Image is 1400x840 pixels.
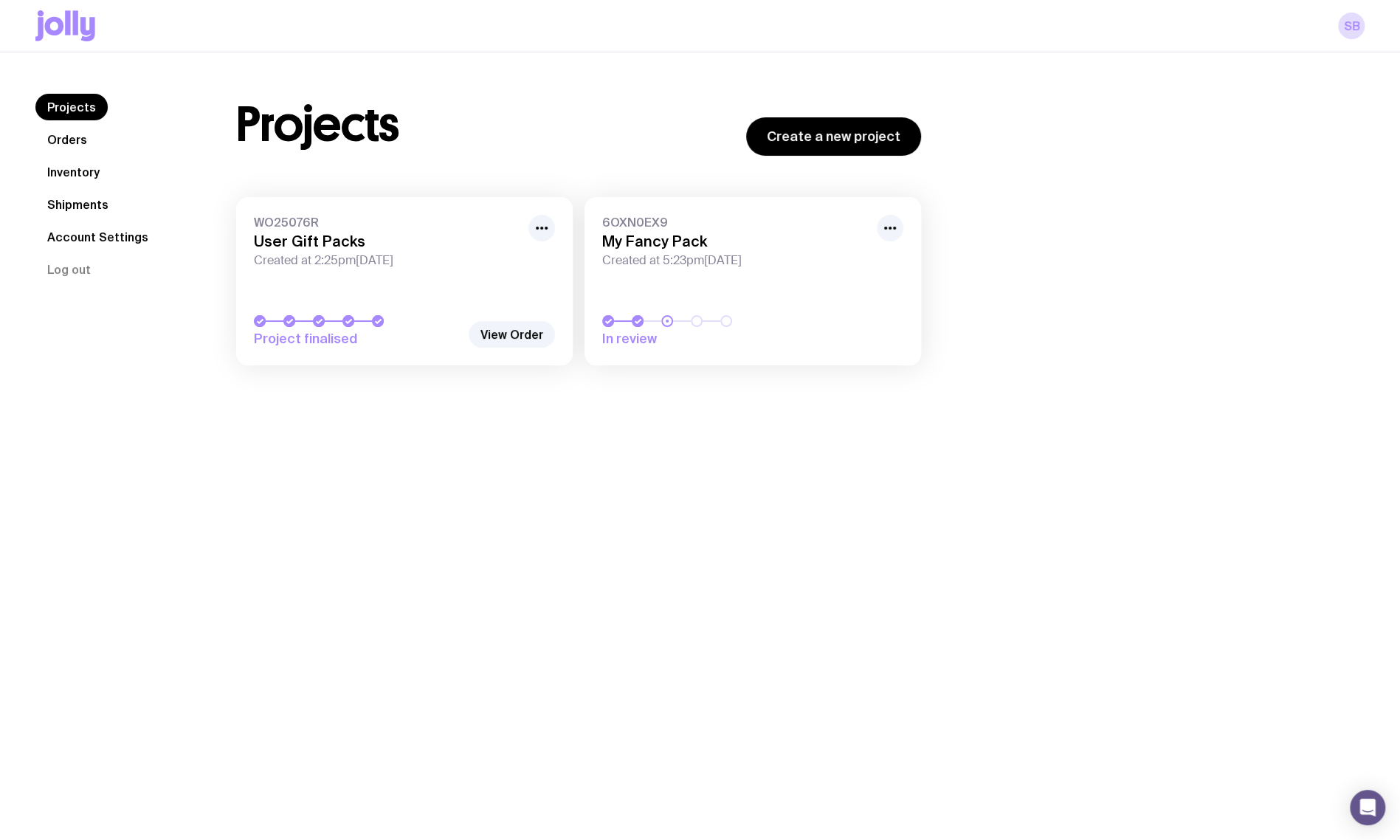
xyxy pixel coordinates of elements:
[35,94,108,120] a: Projects
[254,253,520,268] span: Created at 2:25pm[DATE]
[602,330,809,348] span: In review
[602,253,868,268] span: Created at 5:23pm[DATE]
[35,159,111,185] a: Inventory
[602,233,868,250] h3: My Fancy Pack
[254,233,520,250] h3: User Gift Packs
[236,101,399,148] h1: Projects
[35,224,160,250] a: Account Settings
[254,330,461,348] span: Project finalised
[35,126,99,153] a: Orders
[1338,13,1365,39] a: SB
[469,321,555,348] a: View Order
[35,256,103,283] button: Log out
[35,191,120,218] a: Shipments
[746,117,921,156] a: Create a new project
[602,215,868,230] span: 6OXN0EX9
[585,197,921,365] a: 6OXN0EX9My Fancy PackCreated at 5:23pm[DATE]In review
[1350,790,1385,825] div: Open Intercom Messenger
[254,215,520,230] span: WO25076R
[236,197,573,365] a: WO25076RUser Gift PacksCreated at 2:25pm[DATE]Project finalised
